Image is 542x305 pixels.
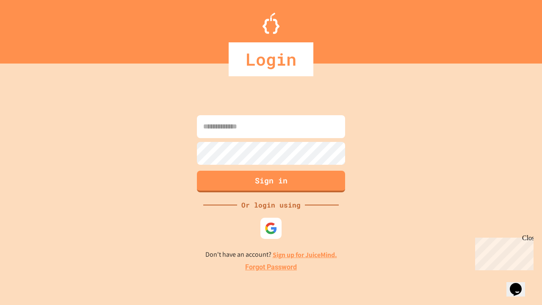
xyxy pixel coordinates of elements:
button: Sign in [197,171,345,192]
iframe: chat widget [472,234,534,270]
iframe: chat widget [506,271,534,297]
img: Logo.svg [263,13,279,34]
div: Chat with us now!Close [3,3,58,54]
img: google-icon.svg [265,222,277,235]
a: Forgot Password [245,262,297,272]
div: Login [229,42,313,76]
p: Don't have an account? [205,250,337,260]
div: Or login using [237,200,305,210]
a: Sign up for JuiceMind. [273,250,337,259]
